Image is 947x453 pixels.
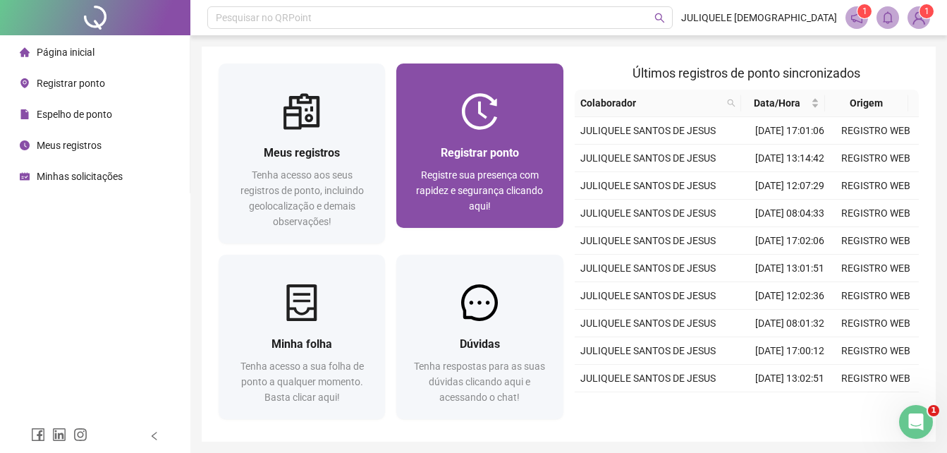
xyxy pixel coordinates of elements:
[924,6,929,16] span: 1
[37,47,94,58] span: Página inicial
[919,4,934,18] sup: Atualize o seu contato no menu Meus Dados
[747,337,833,365] td: [DATE] 17:00:12
[396,64,563,228] a: Registrar pontoRegistre sua presença com rapidez e segurança clicando aqui!
[833,255,919,282] td: REGISTRO WEB
[633,66,860,80] span: Últimos registros de ponto sincronizados
[747,145,833,172] td: [DATE] 13:14:42
[37,78,105,89] span: Registrar ponto
[833,365,919,392] td: REGISTRO WEB
[833,337,919,365] td: REGISTRO WEB
[833,227,919,255] td: REGISTRO WEB
[37,109,112,120] span: Espelho de ponto
[747,310,833,337] td: [DATE] 08:01:32
[833,282,919,310] td: REGISTRO WEB
[857,4,872,18] sup: 1
[20,47,30,57] span: home
[825,90,908,117] th: Origem
[580,207,716,219] span: JULIQUELE SANTOS DE JESUS
[741,90,824,117] th: Data/Hora
[747,117,833,145] td: [DATE] 17:01:06
[833,200,919,227] td: REGISTRO WEB
[747,282,833,310] td: [DATE] 12:02:36
[37,171,123,182] span: Minhas solicitações
[219,64,385,243] a: Meus registrosTenha acesso aos seus registros de ponto, incluindo geolocalização e demais observa...
[747,227,833,255] td: [DATE] 17:02:06
[52,428,66,442] span: linkedin
[833,117,919,145] td: REGISTRO WEB
[654,13,665,23] span: search
[580,373,716,384] span: JULIQUELE SANTOS DE JESUS
[850,11,863,24] span: notification
[580,262,716,274] span: JULIQUELE SANTOS DE JESUS
[414,361,545,403] span: Tenha respostas para as suas dúvidas clicando aqui e acessando o chat!
[747,365,833,392] td: [DATE] 13:02:51
[724,92,738,114] span: search
[580,180,716,191] span: JULIQUELE SANTOS DE JESUS
[681,10,837,25] span: JULIQUELE [DEMOGRAPHIC_DATA]
[149,431,159,441] span: left
[580,290,716,301] span: JULIQUELE SANTOS DE JESUS
[833,172,919,200] td: REGISTRO WEB
[862,6,867,16] span: 1
[219,255,385,419] a: Minha folhaTenha acesso a sua folha de ponto a qualquer momento. Basta clicar aqui!
[580,152,716,164] span: JULIQUELE SANTOS DE JESUS
[580,318,716,329] span: JULIQUELE SANTOS DE JESUS
[747,392,833,420] td: [DATE] 12:01:57
[747,172,833,200] td: [DATE] 12:07:29
[396,255,563,419] a: DúvidasTenha respostas para as suas dúvidas clicando aqui e acessando o chat!
[747,95,807,111] span: Data/Hora
[833,392,919,420] td: REGISTRO WEB
[20,78,30,88] span: environment
[240,169,364,227] span: Tenha acesso aos seus registros de ponto, incluindo geolocalização e demais observações!
[899,405,933,439] iframe: Intercom live chat
[20,109,30,119] span: file
[441,146,519,159] span: Registrar ponto
[20,171,30,181] span: schedule
[73,428,87,442] span: instagram
[580,95,722,111] span: Colaborador
[580,235,716,246] span: JULIQUELE SANTOS DE JESUS
[580,125,716,136] span: JULIQUELE SANTOS DE JESUS
[833,145,919,172] td: REGISTRO WEB
[264,146,340,159] span: Meus registros
[580,345,716,356] span: JULIQUELE SANTOS DE JESUS
[37,140,102,151] span: Meus registros
[833,310,919,337] td: REGISTRO WEB
[460,337,500,351] span: Dúvidas
[747,200,833,227] td: [DATE] 08:04:33
[881,11,894,24] span: bell
[271,337,332,351] span: Minha folha
[20,140,30,150] span: clock-circle
[908,7,929,28] img: 88757
[416,169,543,212] span: Registre sua presença com rapidez e segurança clicando aqui!
[747,255,833,282] td: [DATE] 13:01:51
[240,361,364,403] span: Tenha acesso a sua folha de ponto a qualquer momento. Basta clicar aqui!
[31,428,45,442] span: facebook
[928,405,939,416] span: 1
[727,99,735,107] span: search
